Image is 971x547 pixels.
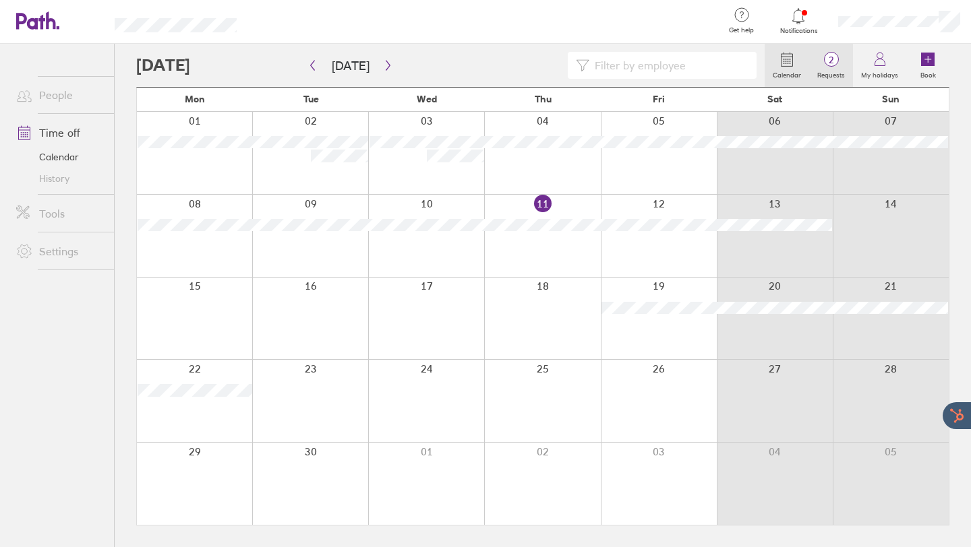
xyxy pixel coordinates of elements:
span: Notifications [777,27,821,35]
input: Filter by employee [589,53,748,78]
label: Calendar [765,67,809,79]
a: Time off [5,119,114,146]
a: People [5,82,114,108]
label: Book [912,67,944,79]
label: Requests [809,67,853,79]
a: My holidays [853,44,906,87]
span: Mon [185,94,205,104]
a: Calendar [5,146,114,168]
button: [DATE] [321,55,380,77]
span: Get help [719,26,763,34]
a: Calendar [765,44,809,87]
a: Book [906,44,949,87]
span: 2 [809,55,853,65]
a: History [5,168,114,189]
span: Tue [303,94,319,104]
a: Settings [5,238,114,265]
span: Fri [653,94,665,104]
label: My holidays [853,67,906,79]
span: Sat [767,94,782,104]
span: Sun [882,94,900,104]
span: Wed [417,94,437,104]
a: Notifications [777,7,821,35]
span: Thu [535,94,552,104]
a: Tools [5,200,114,227]
a: 2Requests [809,44,853,87]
